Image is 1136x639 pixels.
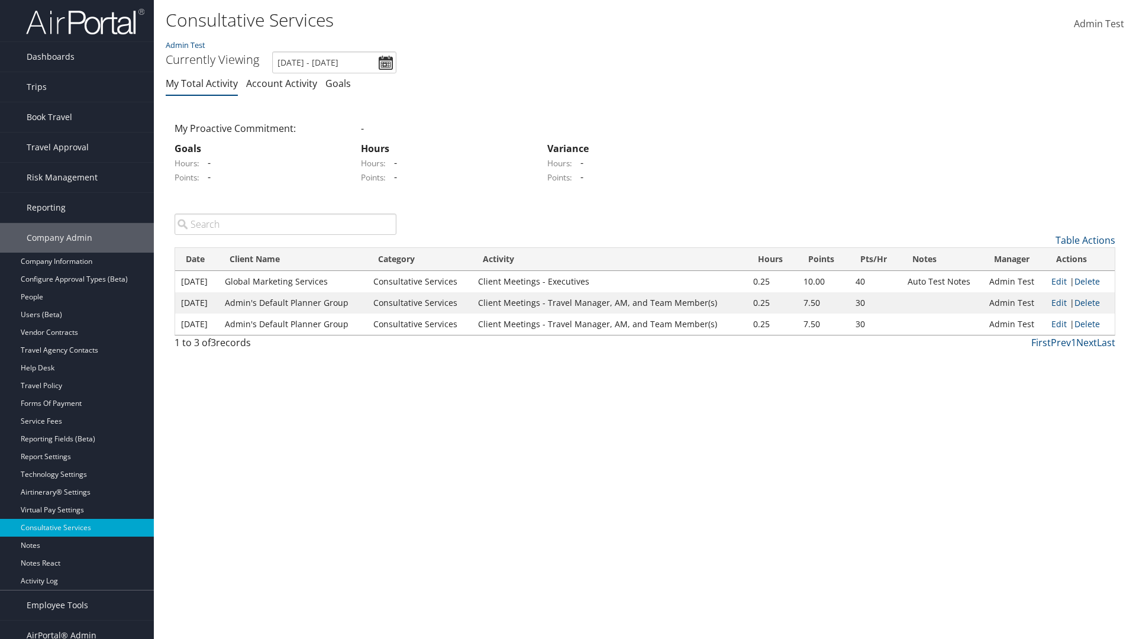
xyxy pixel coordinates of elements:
[798,314,849,335] td: 7.50
[367,314,472,335] td: Consultative Services
[983,292,1045,314] td: Admin Test
[798,248,849,271] th: Points
[388,170,397,183] span: -
[472,271,747,292] td: Client Meetings - Executives
[1045,314,1115,335] td: |
[175,335,396,356] div: 1 to 3 of records
[850,314,902,335] td: 30
[367,248,472,271] th: Category: activate to sort column ascending
[747,271,798,292] td: 0.25
[367,292,472,314] td: Consultative Services
[27,193,66,222] span: Reporting
[27,42,75,72] span: Dashboards
[1045,271,1115,292] td: |
[1056,234,1115,247] a: Table Actions
[983,314,1045,335] td: Admin Test
[219,271,367,292] td: Global Marketing Services
[472,314,747,335] td: Client Meetings - Travel Manager, AM, and Team Member(s)
[175,292,219,314] td: [DATE]
[175,314,219,335] td: [DATE]
[27,590,88,620] span: Employee Tools
[1074,6,1124,43] a: Admin Test
[388,156,397,169] span: -
[27,72,47,102] span: Trips
[361,122,364,135] span: -
[1097,336,1115,349] a: Last
[575,170,583,183] span: -
[219,248,367,271] th: Client Name
[27,163,98,192] span: Risk Management
[175,157,199,169] label: Hours:
[547,142,589,155] strong: Variance
[175,172,199,183] label: Points:
[27,102,72,132] span: Book Travel
[166,51,259,67] h3: Currently Viewing
[1074,17,1124,30] span: Admin Test
[850,248,902,271] th: Pts/Hr
[361,172,386,183] label: Points:
[798,292,849,314] td: 7.50
[1074,297,1100,308] a: Delete
[472,292,747,314] td: Client Meetings - Travel Manager, AM, and Team Member(s)
[747,292,798,314] td: 0.25
[1051,276,1067,287] a: Edit
[272,51,396,73] input: [DATE] - [DATE]
[1045,248,1115,271] th: Actions
[902,271,983,292] td: Auto Test Notes
[1071,336,1076,349] a: 1
[747,314,798,335] td: 0.25
[983,248,1045,271] th: Manager: activate to sort column ascending
[219,314,367,335] td: Admin's Default Planner Group
[361,157,386,169] label: Hours:
[1074,318,1100,330] a: Delete
[1076,336,1097,349] a: Next
[1045,292,1115,314] td: |
[1051,297,1067,308] a: Edit
[202,156,211,169] span: -
[1051,318,1067,330] a: Edit
[26,8,144,35] img: airportal-logo.png
[27,223,92,253] span: Company Admin
[175,248,219,271] th: Date: activate to sort column ascending
[1051,336,1071,349] a: Prev
[166,8,805,33] h1: Consultative Services
[1074,276,1100,287] a: Delete
[325,77,351,90] a: Goals
[166,40,205,50] a: Admin Test
[166,77,238,90] a: My Total Activity
[166,121,352,135] div: My Proactive Commitment:
[27,133,89,162] span: Travel Approval
[175,214,396,235] input: Search
[175,271,219,292] td: [DATE]
[547,157,572,169] label: Hours:
[175,142,201,155] strong: Goals
[202,170,211,183] span: -
[219,292,367,314] td: Admin's Default Planner Group
[361,142,389,155] strong: Hours
[575,156,583,169] span: -
[547,172,572,183] label: Points:
[902,248,983,271] th: Notes
[472,248,747,271] th: Activity: activate to sort column ascending
[798,271,849,292] td: 10.00
[983,271,1045,292] td: Admin Test
[367,271,472,292] td: Consultative Services
[246,77,317,90] a: Account Activity
[850,292,902,314] td: 30
[747,248,798,271] th: Hours
[1031,336,1051,349] a: First
[850,271,902,292] td: 40
[211,336,216,349] span: 3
